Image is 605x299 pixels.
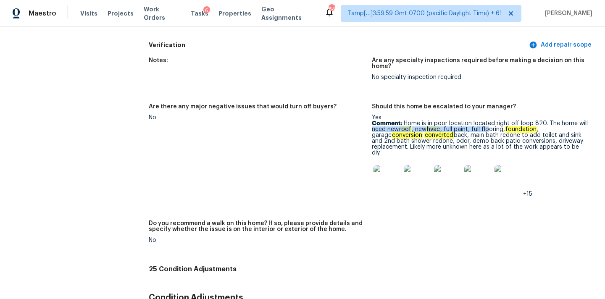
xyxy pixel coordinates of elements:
[527,37,595,53] button: Add repair scope
[372,121,402,126] b: Comment:
[80,9,97,18] span: Visits
[372,104,516,110] h5: Should this home be escalated to your manager?
[191,10,208,16] span: Tasks
[149,115,365,121] div: No
[348,9,502,18] span: Tamp[…]3:59:59 Gmt 0700 (pacific Daylight Time) + 61
[149,220,365,232] h5: Do you recommend a walk on this home? If so, please provide details and specify whether the issue...
[372,115,588,197] div: Yes
[149,58,168,63] h5: Notes:
[505,126,537,133] em: foundation
[29,9,56,18] span: Maestro
[426,126,440,133] em: hvac
[149,41,527,50] h5: Verification
[261,5,314,22] span: Geo Assignments
[372,58,588,69] h5: Are any specialty inspections required before making a decision on this home?
[542,9,592,18] span: [PERSON_NAME]
[149,265,595,273] h4: 25 Condition Adjustments
[372,74,588,80] div: No specialty inspection required
[523,191,532,197] span: +15
[399,126,412,133] em: roof
[149,237,365,243] div: No
[531,40,592,50] span: Add repair scope
[203,6,210,15] div: 6
[144,5,181,22] span: Work Orders
[372,121,588,156] p: Home is in poor location located right off loop 820. The home will need new , new , full paint, f...
[424,132,454,139] em: converted
[149,104,337,110] h5: Are there any major negative issues that would turn off buyers?
[329,5,334,13] div: 846
[218,9,251,18] span: Properties
[392,132,423,139] em: conversion
[108,9,134,18] span: Projects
